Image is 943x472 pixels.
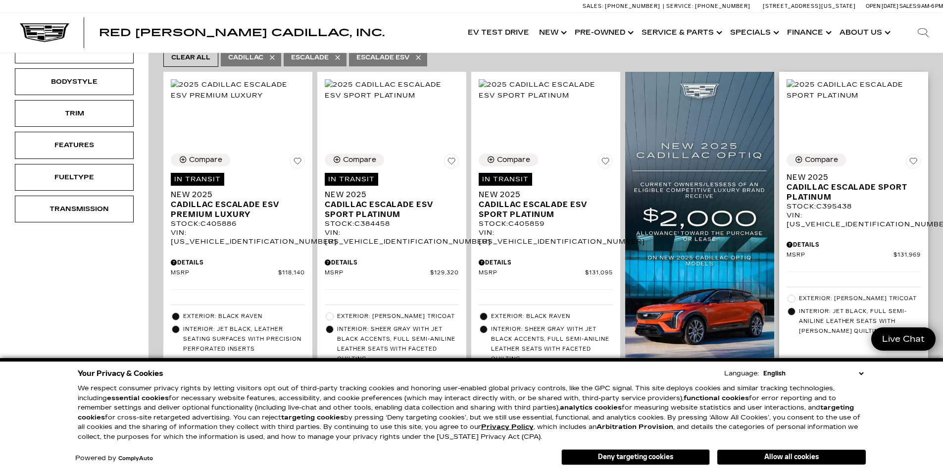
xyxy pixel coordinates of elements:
span: Exterior: [PERSON_NAME] Tricoat [799,294,921,304]
img: 2025 Cadillac Escalade ESV Sport Platinum [325,79,459,101]
div: Pricing Details - New 2025 Cadillac Escalade ESV Sport Platinum [479,258,613,267]
span: In Transit [325,173,378,186]
span: Interior: Jet Black, Full semi-aniline leather seats with [PERSON_NAME] quilting [799,307,921,336]
span: In Transit [479,173,532,186]
strong: analytics cookies [560,404,622,412]
strong: essential cookies [107,394,169,402]
div: Pricing Details - New 2025 Cadillac Escalade Sport Platinum [787,240,921,249]
span: Cadillac [228,52,263,64]
span: New 2025 [787,172,913,182]
span: Sales: [899,3,917,9]
div: Search [903,13,943,52]
span: [PHONE_NUMBER] [695,3,750,9]
div: Stock : C405886 [171,219,305,228]
u: Privacy Policy [481,423,534,431]
p: We respect consumer privacy rights by letting visitors opt out of third-party tracking cookies an... [78,384,866,442]
div: TransmissionTransmission [15,196,134,222]
span: In Transit [171,173,224,186]
a: New 2025Cadillac Escalade Sport Platinum [787,172,921,202]
div: VIN: [US_VEHICLE_IDENTIFICATION_NUMBER] [325,228,459,246]
button: Save Vehicle [444,154,459,172]
a: MSRP $129,320 [325,269,459,277]
span: New 2025 [325,190,451,200]
a: New [534,13,570,52]
a: Service & Parts [637,13,725,52]
a: MSRP $118,140 [171,269,305,277]
button: Allow all cookies [717,450,866,465]
span: Exterior: Black Raven [183,312,305,321]
a: In TransitNew 2025Cadillac Escalade ESV Sport Platinum [479,172,613,219]
div: Language: [724,370,759,377]
span: New 2025 [171,190,298,200]
span: Escalade [291,52,329,64]
img: Cadillac Dark Logo with Cadillac White Text [20,23,69,42]
span: Sales: [583,3,603,9]
div: Compare [343,156,376,164]
select: Language Select [761,368,866,378]
span: $131,095 [585,269,613,277]
strong: targeting cookies [281,414,344,421]
a: Finance [782,13,835,52]
img: 2025 Cadillac Escalade Sport Platinum [787,79,921,101]
button: Save Vehicle [598,154,613,172]
div: Compare [805,156,838,164]
span: MSRP [171,269,278,277]
button: Save Vehicle [906,154,921,172]
a: In TransitNew 2025Cadillac Escalade ESV Premium Luxury [171,172,305,219]
a: Specials [725,13,782,52]
img: 2025 Cadillac Escalade ESV Sport Platinum [479,79,613,101]
span: MSRP [479,269,585,277]
span: $118,140 [278,269,305,277]
div: VIN: [US_VEHICLE_IDENTIFICATION_NUMBER] [479,228,613,246]
strong: functional cookies [684,394,749,402]
div: Pricing Details - New 2025 Cadillac Escalade ESV Sport Platinum [325,258,459,267]
span: Interior: Sheer Gray with Jet Black accents, Full semi-aniline leather seats with faceted quilting [491,324,613,364]
a: Sales: [PHONE_NUMBER] [583,3,663,9]
a: Live Chat [871,327,936,351]
button: Compare Vehicle [479,154,538,166]
div: Stock : C384458 [325,219,459,228]
span: Cadillac Escalade Sport Platinum [787,182,913,202]
a: ComplyAuto [118,456,153,462]
div: Stock : C395438 [787,202,921,211]
span: 9 AM-6 PM [917,3,943,9]
div: Bodystyle [50,76,99,87]
div: Powered by [75,455,153,462]
span: Cadillac Escalade ESV Sport Platinum [479,200,605,219]
a: Pre-Owned [570,13,637,52]
img: 2025 Cadillac Escalade ESV Premium Luxury [171,79,305,101]
div: Compare [497,156,530,164]
span: New 2025 [479,190,605,200]
span: Exterior: [PERSON_NAME] Tricoat [337,312,459,321]
span: Clear All [171,52,210,64]
span: Red [PERSON_NAME] Cadillac, Inc. [99,27,385,39]
a: MSRP $131,095 [479,269,613,277]
a: Red [PERSON_NAME] Cadillac, Inc. [99,28,385,38]
div: Features [50,140,99,151]
div: Compare [189,156,222,164]
div: Pricing Details - New 2025 Cadillac Escalade ESV Premium Luxury [171,258,305,267]
span: Interior: Sheer Gray with Jet Black accents, Full semi-aniline leather seats with faceted quilting [337,324,459,364]
div: Transmission [50,204,99,214]
span: Cadillac Escalade ESV Sport Platinum [325,200,451,219]
span: MSRP [787,252,893,259]
span: Service: [666,3,694,9]
div: VIN: [US_VEHICLE_IDENTIFICATION_NUMBER] [171,228,305,246]
a: MSRP $131,969 [787,252,921,259]
span: Exterior: Black Raven [491,312,613,321]
button: Compare Vehicle [787,154,846,166]
a: [STREET_ADDRESS][US_STATE] [763,3,856,9]
span: Escalade ESV [356,52,409,64]
div: FeaturesFeatures [15,132,134,158]
span: $131,969 [893,252,921,259]
div: VIN: [US_VEHICLE_IDENTIFICATION_NUMBER] [787,211,921,229]
a: About Us [835,13,893,52]
a: Service: [PHONE_NUMBER] [663,3,753,9]
span: Cadillac Escalade ESV Premium Luxury [171,200,298,219]
button: Save Vehicle [290,154,305,172]
button: Deny targeting cookies [561,449,710,465]
span: [PHONE_NUMBER] [605,3,660,9]
strong: targeting cookies [78,404,854,421]
a: In TransitNew 2025Cadillac Escalade ESV Sport Platinum [325,172,459,219]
